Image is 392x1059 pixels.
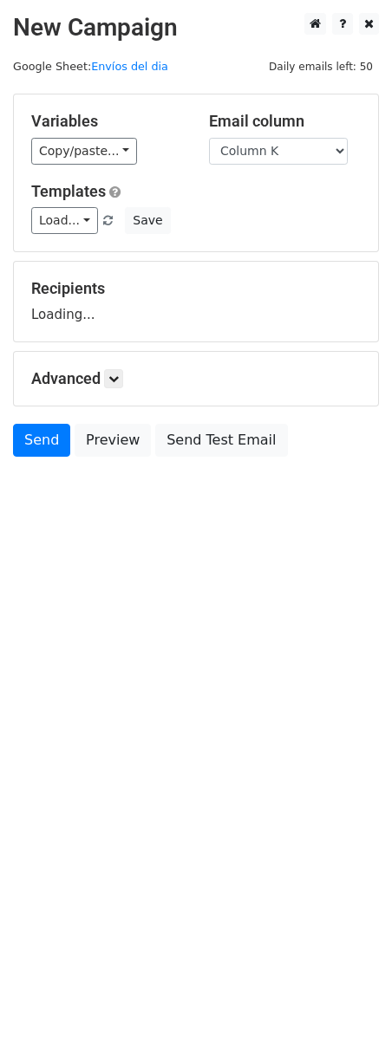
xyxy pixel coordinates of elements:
h5: Recipients [31,279,361,298]
a: Send [13,424,70,457]
a: Envíos del dia [91,60,168,73]
h5: Email column [209,112,361,131]
a: Load... [31,207,98,234]
div: Loading... [31,279,361,324]
h2: New Campaign [13,13,379,42]
h5: Variables [31,112,183,131]
a: Copy/paste... [31,138,137,165]
span: Daily emails left: 50 [263,57,379,76]
a: Daily emails left: 50 [263,60,379,73]
a: Templates [31,182,106,200]
a: Send Test Email [155,424,287,457]
h5: Advanced [31,369,361,388]
button: Save [125,207,170,234]
small: Google Sheet: [13,60,168,73]
a: Preview [75,424,151,457]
